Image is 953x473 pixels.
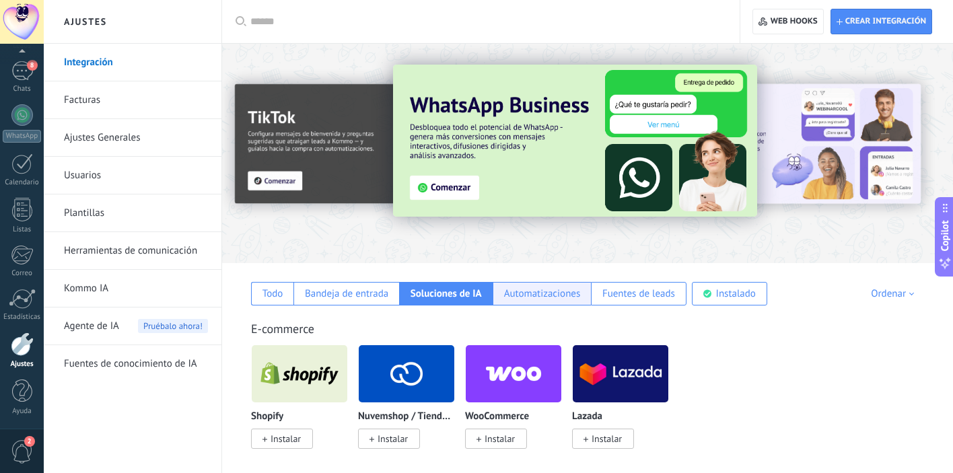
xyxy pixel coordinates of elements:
[64,270,208,307] a: Kommo IA
[358,411,455,423] p: Nuvemshop / Tiendanube
[64,232,208,270] a: Herramientas de comunicación
[716,287,756,300] div: Instalado
[138,319,208,333] span: Pruébalo ahora!
[3,85,42,94] div: Chats
[24,436,35,447] span: 2
[771,16,818,27] span: Web hooks
[592,433,622,445] span: Instalar
[3,225,42,234] div: Listas
[252,341,347,406] img: logo_main.png
[358,344,465,465] div: Nuvemshop / Tiendanube
[3,407,42,416] div: Ayuda
[64,345,208,383] a: Fuentes de conocimiento de IA
[871,287,919,300] div: Ordenar
[64,81,208,119] a: Facturas
[938,220,952,251] span: Copilot
[3,269,42,278] div: Correo
[634,84,921,204] img: Slide 1
[845,16,926,27] span: Crear integración
[262,287,283,300] div: Todo
[44,270,221,307] li: Kommo IA
[64,307,208,345] a: Agente de IAPruébalo ahora!
[64,157,208,194] a: Usuarios
[64,44,208,81] a: Integración
[64,194,208,232] a: Plantillas
[44,81,221,119] li: Facturas
[251,344,358,465] div: Shopify
[251,321,314,336] a: E-commerce
[573,341,668,406] img: logo_main.png
[64,119,208,157] a: Ajustes Generales
[393,65,757,217] img: Slide 3
[44,119,221,157] li: Ajustes Generales
[44,194,221,232] li: Plantillas
[251,411,283,423] p: Shopify
[465,344,572,465] div: WooCommerce
[378,433,408,445] span: Instalar
[831,9,932,34] button: Crear integración
[3,313,42,322] div: Estadísticas
[44,345,221,382] li: Fuentes de conocimiento de IA
[27,60,38,71] span: 8
[466,341,561,406] img: logo_main.png
[44,307,221,345] li: Agente de IA
[359,341,454,406] img: logo_main.png
[3,178,42,187] div: Calendario
[3,360,42,369] div: Ajustes
[752,9,823,34] button: Web hooks
[485,433,515,445] span: Instalar
[235,84,522,204] img: Slide 2
[572,411,602,423] p: Lazada
[602,287,675,300] div: Fuentes de leads
[572,344,679,465] div: Lazada
[44,157,221,194] li: Usuarios
[3,130,41,143] div: WhatsApp
[44,44,221,81] li: Integración
[271,433,301,445] span: Instalar
[411,287,482,300] div: Soluciones de IA
[465,411,529,423] p: WooCommerce
[44,232,221,270] li: Herramientas de comunicación
[504,287,581,300] div: Automatizaciones
[64,307,119,345] span: Agente de IA
[305,287,388,300] div: Bandeja de entrada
